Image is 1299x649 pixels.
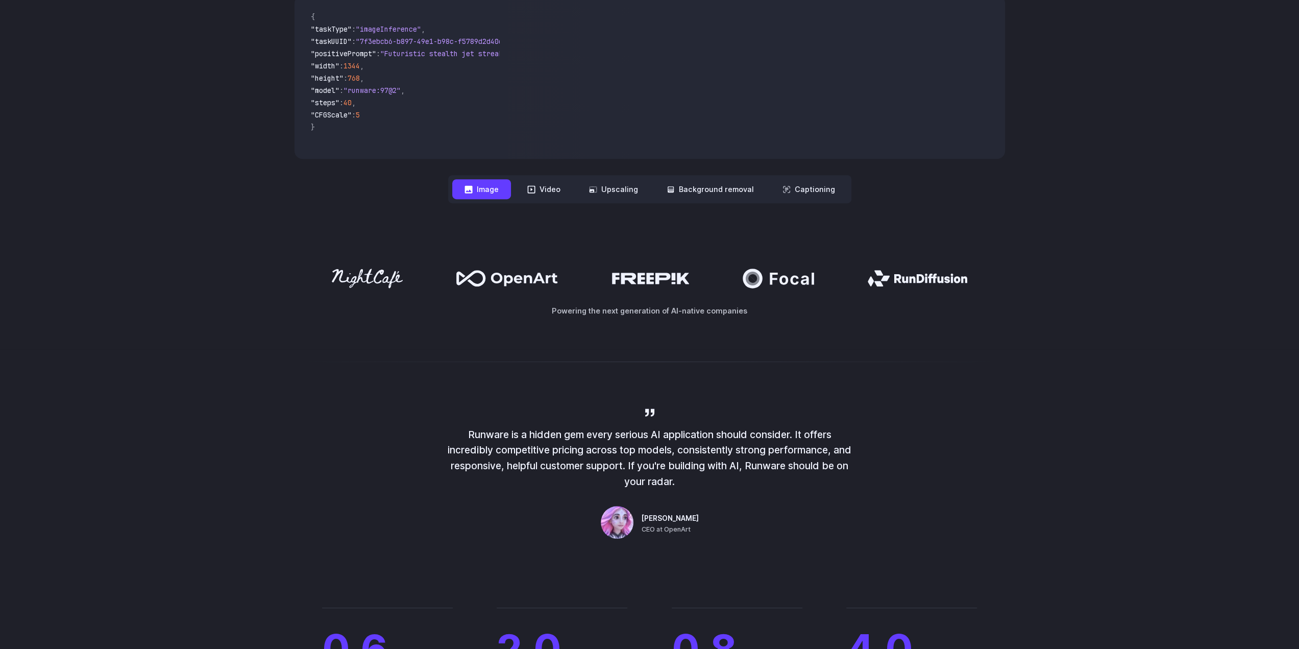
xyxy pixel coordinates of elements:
[360,61,364,70] span: ,
[344,86,401,95] span: "runware:97@2"
[344,74,348,83] span: :
[311,37,352,46] span: "taskUUID"
[311,12,315,21] span: {
[311,61,339,70] span: "width"
[352,110,356,119] span: :
[356,37,511,46] span: "7f3ebcb6-b897-49e1-b98c-f5789d2d40d7"
[311,86,339,95] span: "model"
[401,86,405,95] span: ,
[452,179,511,199] button: Image
[311,123,315,132] span: }
[360,74,364,83] span: ,
[352,98,356,107] span: ,
[380,49,752,58] span: "Futuristic stealth jet streaking through a neon-lit cityscape with glowing purple exhaust"
[311,98,339,107] span: "steps"
[654,179,766,199] button: Background removal
[642,524,691,535] span: CEO at OpenArt
[339,86,344,95] span: :
[421,25,425,34] span: ,
[339,98,344,107] span: :
[601,506,633,539] img: Person
[344,61,360,70] span: 1344
[642,513,699,524] span: [PERSON_NAME]
[356,25,421,34] span: "imageInference"
[376,49,380,58] span: :
[352,37,356,46] span: :
[311,49,376,58] span: "positivePrompt"
[344,98,352,107] span: 40
[295,305,1005,317] p: Powering the next generation of AI-native companies
[577,179,650,199] button: Upscaling
[311,74,344,83] span: "height"
[311,110,352,119] span: "CFGScale"
[770,179,847,199] button: Captioning
[348,74,360,83] span: 768
[311,25,352,34] span: "taskType"
[356,110,360,119] span: 5
[446,427,854,490] p: Runware is a hidden gem every serious AI application should consider. It offers incredibly compet...
[352,25,356,34] span: :
[515,179,573,199] button: Video
[339,61,344,70] span: :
